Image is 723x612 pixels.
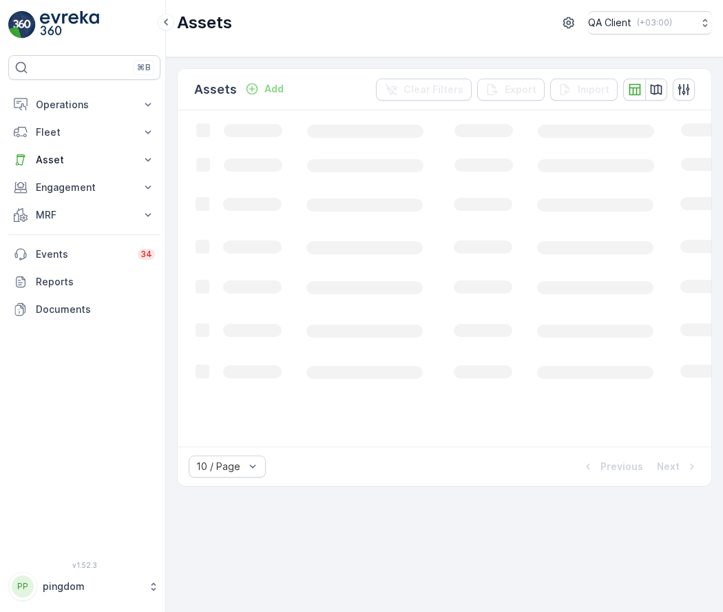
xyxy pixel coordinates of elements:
[8,91,160,119] button: Operations
[36,153,133,167] p: Asset
[137,62,151,73] p: ⌘B
[8,174,160,201] button: Engagement
[36,208,133,222] p: MRF
[578,83,609,96] p: Import
[580,458,645,475] button: Previous
[8,561,160,569] span: v 1.52.3
[477,79,545,101] button: Export
[8,572,160,601] button: PPpingdom
[600,460,643,473] p: Previous
[36,181,133,194] p: Engagement
[637,17,672,28] p: ( +03:00 )
[8,268,160,296] a: Reports
[505,83,536,96] p: Export
[550,79,618,101] button: Import
[588,16,631,30] p: QA Client
[264,82,284,96] p: Add
[8,201,160,229] button: MRF
[657,460,680,473] p: Next
[36,98,133,112] p: Operations
[36,303,155,316] p: Documents
[36,275,155,289] p: Reports
[43,580,141,593] p: pingdom
[656,458,700,475] button: Next
[588,11,712,34] button: QA Client(+03:00)
[8,119,160,146] button: Fleet
[8,146,160,174] button: Asset
[8,296,160,323] a: Documents
[376,79,472,101] button: Clear Filters
[12,575,34,598] div: PP
[240,81,289,97] button: Add
[8,241,160,268] a: Events34
[36,125,133,139] p: Fleet
[40,11,99,39] img: logo_light-DOdMpM7g.png
[140,249,152,260] p: 34
[36,247,129,261] p: Events
[194,80,237,99] p: Assets
[8,11,36,39] img: logo
[177,12,232,34] p: Assets
[404,83,463,96] p: Clear Filters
